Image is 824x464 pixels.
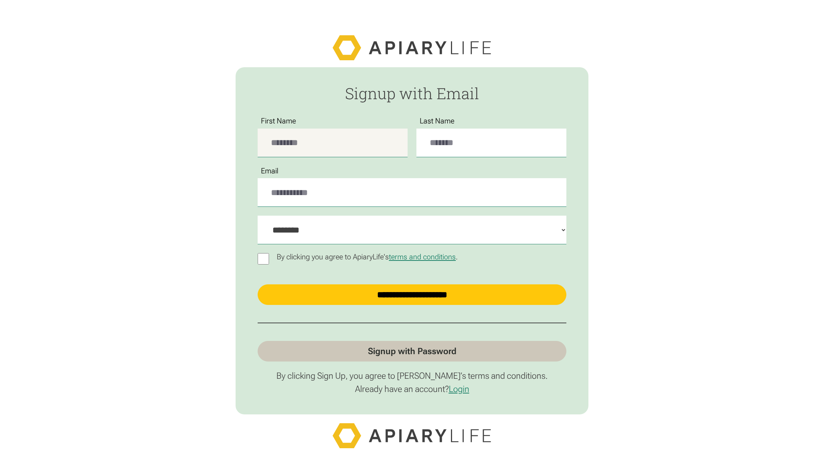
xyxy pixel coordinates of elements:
label: First Name [258,117,300,125]
label: Last Name [416,117,458,125]
form: Passwordless Signup [236,67,588,414]
h2: Signup with Email [258,85,566,102]
p: Already have an account? [258,384,566,395]
a: Signup with Password [258,341,566,362]
p: By clicking you agree to ApiaryLife's . [273,253,462,261]
a: terms and conditions [389,252,456,261]
p: By clicking Sign Up, you agree to [PERSON_NAME]’s terms and conditions. [258,370,566,381]
a: Login [449,384,469,394]
label: Email [258,167,282,175]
